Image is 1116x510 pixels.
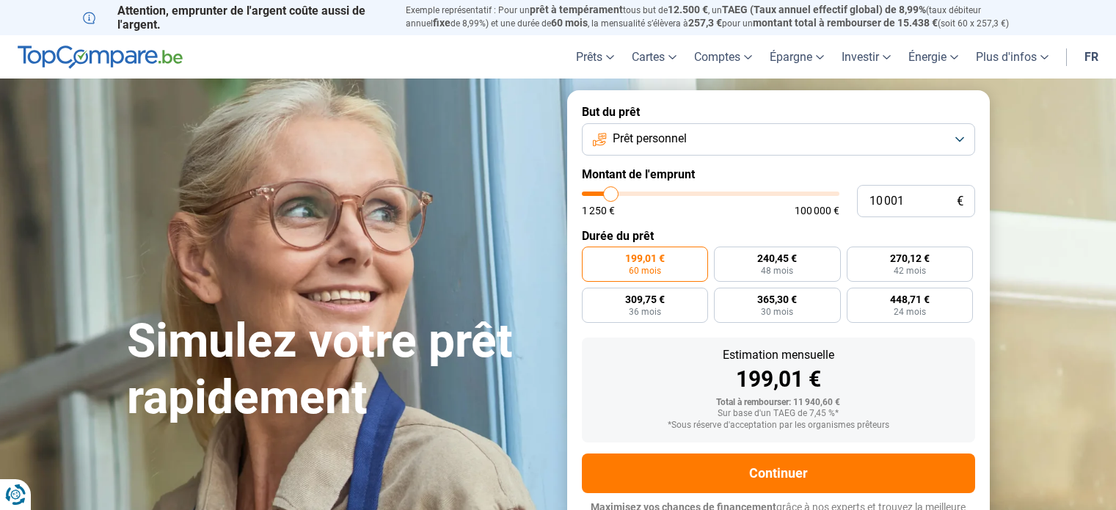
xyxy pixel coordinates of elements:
[582,123,975,156] button: Prêt personnel
[668,4,708,15] span: 12.500 €
[582,167,975,181] label: Montant de l'emprunt
[685,35,761,79] a: Comptes
[722,4,926,15] span: TAEG (Taux annuel effectif global) de 8,99%
[688,17,722,29] span: 257,3 €
[594,398,963,408] div: Total à rembourser: 11 940,60 €
[753,17,938,29] span: montant total à rembourser de 15.438 €
[629,266,661,275] span: 60 mois
[894,307,926,316] span: 24 mois
[613,131,687,147] span: Prêt personnel
[582,229,975,243] label: Durée du prêt
[629,307,661,316] span: 36 mois
[761,266,793,275] span: 48 mois
[833,35,900,79] a: Investir
[761,35,833,79] a: Épargne
[127,313,550,426] h1: Simulez votre prêt rapidement
[795,205,839,216] span: 100 000 €
[890,253,930,263] span: 270,12 €
[761,307,793,316] span: 30 mois
[1076,35,1107,79] a: fr
[582,205,615,216] span: 1 250 €
[894,266,926,275] span: 42 mois
[594,409,963,419] div: Sur base d'un TAEG de 7,45 %*
[594,420,963,431] div: *Sous réserve d'acceptation par les organismes prêteurs
[890,294,930,305] span: 448,71 €
[433,17,451,29] span: fixe
[551,17,588,29] span: 60 mois
[967,35,1057,79] a: Plus d'infos
[582,453,975,493] button: Continuer
[582,105,975,119] label: But du prêt
[567,35,623,79] a: Prêts
[406,4,1034,30] p: Exemple représentatif : Pour un tous but de , un (taux débiteur annuel de 8,99%) et une durée de ...
[757,294,797,305] span: 365,30 €
[18,45,183,69] img: TopCompare
[625,294,665,305] span: 309,75 €
[957,195,963,208] span: €
[900,35,967,79] a: Énergie
[625,253,665,263] span: 199,01 €
[83,4,388,32] p: Attention, emprunter de l'argent coûte aussi de l'argent.
[594,368,963,390] div: 199,01 €
[594,349,963,361] div: Estimation mensuelle
[623,35,685,79] a: Cartes
[757,253,797,263] span: 240,45 €
[530,4,623,15] span: prêt à tempérament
